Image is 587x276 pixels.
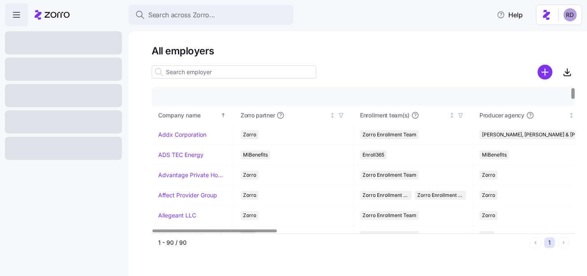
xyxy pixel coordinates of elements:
th: Enrollment team(s)Not sorted [353,106,473,125]
span: Zorro [243,191,256,200]
div: Company name [158,111,219,120]
span: Zorro [243,130,256,139]
span: Zorro Enrollment Team [362,211,416,220]
span: Search across Zorro... [148,10,215,20]
div: Not sorted [449,112,455,118]
span: Zorro [482,171,495,180]
span: Help [497,10,523,20]
svg: add icon [538,65,552,80]
span: Zorro [243,171,256,180]
span: MiBenefits [243,150,268,159]
button: Help [490,7,529,23]
input: Search employer [152,65,316,79]
span: Zorro [482,191,495,200]
span: Enrollment team(s) [360,111,409,119]
div: Not sorted [568,112,574,118]
div: 1 - 90 / 90 [158,239,527,247]
div: Sorted ascending [220,112,226,118]
span: Zorro [482,211,495,220]
span: Zorro Enrollment Team [362,130,416,139]
span: Zorro Enrollment Team [362,191,409,200]
span: Enroll365 [362,150,384,159]
span: Zorro partner [241,111,275,119]
button: Previous page [530,237,541,248]
span: Zorro Enrollment Team [362,171,416,180]
h1: All employers [152,44,575,57]
span: Producer agency [479,111,524,119]
a: Addx Corporation [158,131,206,139]
span: MiBenefits [482,150,507,159]
span: Zorro [243,211,256,220]
div: Not sorted [330,112,335,118]
span: Zorro Enrollment Experts [417,191,464,200]
th: Zorro partnerNot sorted [234,106,353,125]
button: Next page [558,237,569,248]
th: Company nameSorted ascending [152,106,234,125]
img: 6d862e07fa9c5eedf81a4422c42283ac [564,8,577,21]
button: 1 [544,237,555,248]
a: Advantage Private Home Care [158,171,227,179]
a: ADS TEC Energy [158,151,203,159]
a: Allegeant LLC [158,211,196,220]
a: Affect Provider Group [158,191,217,199]
button: Search across Zorro... [129,5,293,25]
